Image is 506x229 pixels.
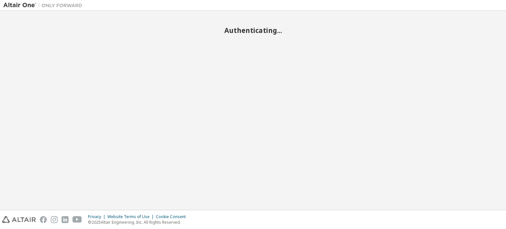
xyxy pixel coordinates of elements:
[2,216,36,223] img: altair_logo.svg
[107,214,156,219] div: Website Terms of Use
[156,214,190,219] div: Cookie Consent
[51,216,58,223] img: instagram.svg
[3,26,503,35] h2: Authenticating...
[88,214,107,219] div: Privacy
[62,216,69,223] img: linkedin.svg
[88,219,190,225] p: © 2025 Altair Engineering, Inc. All Rights Reserved.
[40,216,47,223] img: facebook.svg
[3,2,86,9] img: Altair One
[72,216,82,223] img: youtube.svg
